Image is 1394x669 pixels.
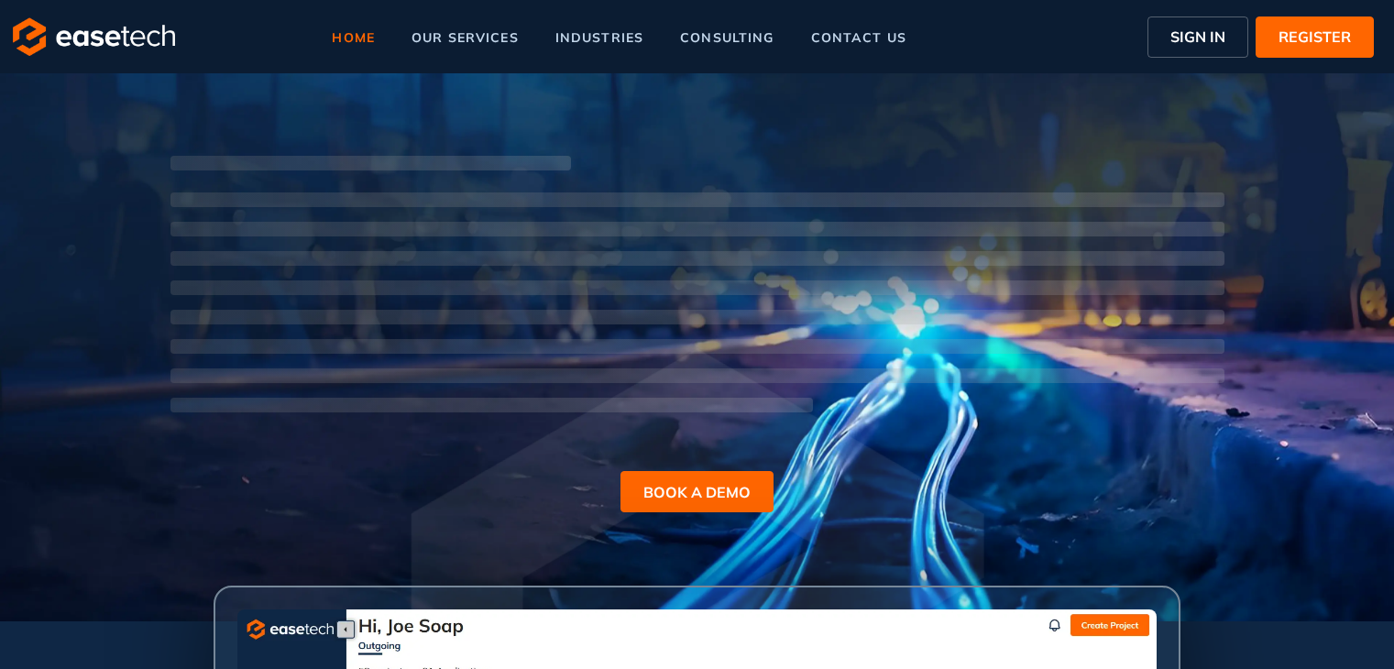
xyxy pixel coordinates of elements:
span: consulting [680,31,774,44]
span: our services [412,31,519,44]
img: logo [13,17,175,56]
button: BOOK A DEMO [620,471,774,512]
span: industries [555,31,643,44]
span: BOOK A DEMO [643,481,751,503]
button: REGISTER [1256,16,1374,58]
span: REGISTER [1279,26,1351,48]
span: SIGN IN [1170,26,1225,48]
span: contact us [811,31,906,44]
span: home [332,31,375,44]
button: SIGN IN [1147,16,1248,58]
